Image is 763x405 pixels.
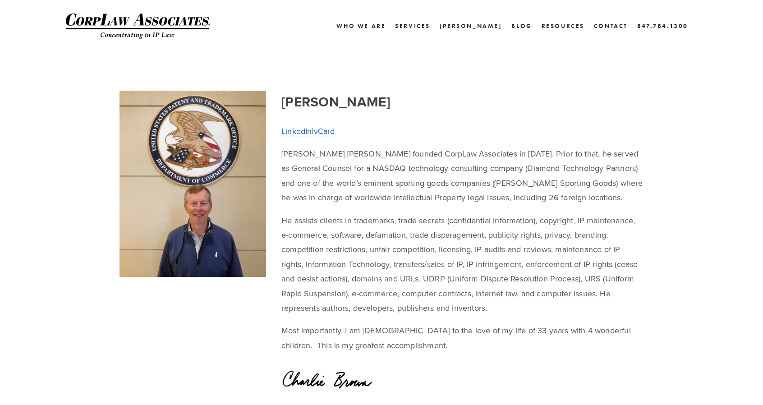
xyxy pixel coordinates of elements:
[637,19,688,32] a: 847.784.1300
[440,19,502,32] a: [PERSON_NAME]
[395,19,430,32] a: Services
[314,125,335,138] a: vCard
[66,14,210,39] img: CorpLaw IP Law Firm
[282,368,372,389] img: Charlie Signature Small.png
[281,92,390,111] strong: [PERSON_NAME]
[281,147,643,205] p: [PERSON_NAME] [PERSON_NAME] founded CorpLaw Associates in [DATE]. Prior to that, he served as Gen...
[542,23,584,29] a: Resources
[120,91,266,277] img: Charlie.JPG
[336,19,386,32] a: Who We Are
[281,213,643,316] p: He assists clients in trademarks, trade secrets (confidential information), copyright, IP mainten...
[281,323,643,353] p: Most importantly, I am [DEMOGRAPHIC_DATA] to the love of my life of 33 years with 4 wonderful chi...
[281,124,643,138] p: |
[594,19,628,32] a: Contact
[281,125,312,138] a: LinkedIn
[511,19,532,32] a: Blog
